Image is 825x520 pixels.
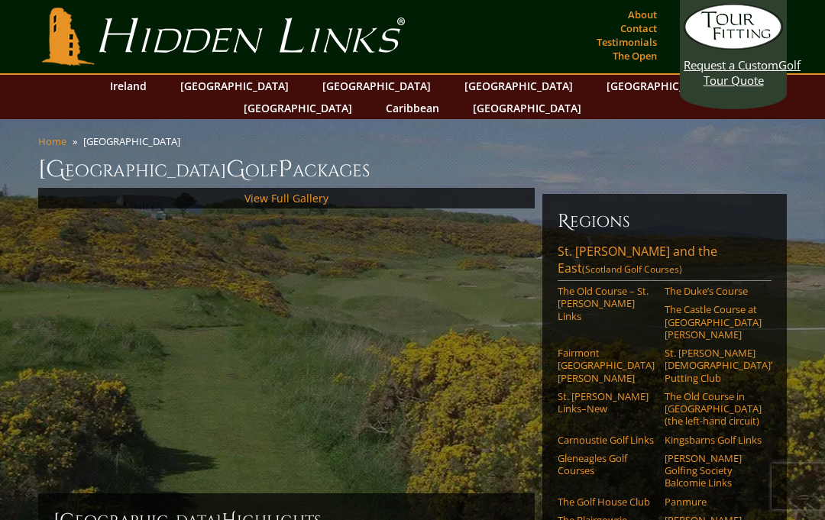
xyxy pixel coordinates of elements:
span: G [226,154,245,185]
a: Carnoustie Golf Links [558,434,655,446]
a: View Full Gallery [244,191,328,205]
a: St. [PERSON_NAME] and the East(Scotland Golf Courses) [558,243,772,281]
a: [GEOGRAPHIC_DATA] [465,97,589,119]
a: About [624,4,661,25]
a: Kingsbarns Golf Links [665,434,762,446]
h1: [GEOGRAPHIC_DATA] olf ackages [38,154,787,185]
a: Home [38,134,66,148]
a: [GEOGRAPHIC_DATA] [315,75,438,97]
a: Request a CustomGolf Tour Quote [684,4,783,88]
h6: Regions [558,209,772,234]
a: The Duke’s Course [665,285,762,297]
li: [GEOGRAPHIC_DATA] [83,134,186,148]
span: P [278,154,293,185]
a: [GEOGRAPHIC_DATA] [457,75,581,97]
a: Fairmont [GEOGRAPHIC_DATA][PERSON_NAME] [558,347,655,384]
a: The Old Course – St. [PERSON_NAME] Links [558,285,655,322]
span: (Scotland Golf Courses) [582,263,682,276]
a: Caribbean [378,97,447,119]
a: The Golf House Club [558,496,655,508]
a: St. [PERSON_NAME] Links–New [558,390,655,415]
a: The Castle Course at [GEOGRAPHIC_DATA][PERSON_NAME] [665,303,762,341]
a: The Old Course in [GEOGRAPHIC_DATA] (the left-hand circuit) [665,390,762,428]
a: [GEOGRAPHIC_DATA] [599,75,723,97]
a: St. [PERSON_NAME] [DEMOGRAPHIC_DATA]’ Putting Club [665,347,762,384]
span: Request a Custom [684,57,778,73]
a: [GEOGRAPHIC_DATA] [173,75,296,97]
a: Gleneagles Golf Courses [558,452,655,477]
a: Ireland [102,75,154,97]
a: Contact [616,18,661,39]
a: [PERSON_NAME] Golfing Society Balcomie Links [665,452,762,489]
a: The Open [609,45,661,66]
a: Testimonials [593,31,661,53]
a: Panmure [665,496,762,508]
a: [GEOGRAPHIC_DATA] [236,97,360,119]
